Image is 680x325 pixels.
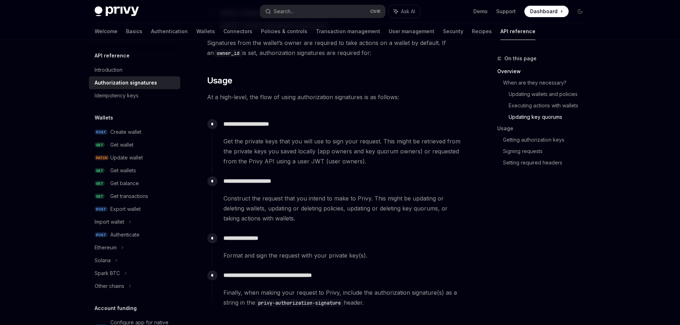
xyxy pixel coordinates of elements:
[95,168,105,173] span: GET
[95,113,113,122] h5: Wallets
[95,142,105,148] span: GET
[89,138,180,151] a: GETGet wallet
[89,64,180,76] a: Introduction
[110,141,134,149] div: Get wallet
[503,146,591,157] a: Signing requests
[95,91,138,100] div: Idempotency keys
[95,304,137,313] h5: Account funding
[214,49,242,57] code: owner_id
[574,6,586,17] button: Toggle dark mode
[223,193,464,223] span: Construct the request that you intend to make to Privy. This might be updating or deleting wallet...
[401,8,415,15] span: Ask AI
[95,256,111,265] div: Solana
[223,250,464,260] div: Format and sign the request with your private key(s).
[89,203,180,215] a: POSTExport wallet
[500,23,535,40] a: API reference
[95,155,109,161] span: PATCH
[504,54,537,63] span: On this page
[95,282,124,290] div: Other chains
[261,23,307,40] a: Policies & controls
[95,243,117,252] div: Ethereum
[472,23,492,40] a: Recipes
[223,288,464,308] span: Finally, when making your request to Privy, include the authorization signature(s) as a string in...
[95,269,120,278] div: Spark BTC
[530,8,558,15] span: Dashboard
[509,111,591,123] a: Updating key quorums
[223,136,464,166] span: Get the private keys that you will use to sign your request. This might be retrieved from the pri...
[89,228,180,241] a: POSTAuthenticate
[95,194,105,199] span: GET
[95,232,107,238] span: POST
[95,181,105,186] span: GET
[110,128,141,136] div: Create wallet
[223,23,252,40] a: Connectors
[89,164,180,177] a: GETGet wallets
[126,23,142,40] a: Basics
[89,190,180,203] a: GETGet transactions
[497,66,591,77] a: Overview
[110,192,148,200] div: Get transactions
[503,157,591,168] a: Setting required headers
[274,7,294,16] div: Search...
[151,23,188,40] a: Authentication
[95,207,107,212] span: POST
[316,23,380,40] a: Transaction management
[503,77,591,88] a: When are they necessary?
[443,23,463,40] a: Security
[370,9,381,14] span: Ctrl K
[497,123,591,134] a: Usage
[89,177,180,190] a: GETGet balance
[95,66,122,74] div: Introduction
[389,5,420,18] button: Ask AI
[255,299,344,307] code: privy-authorization-signature
[95,51,130,60] h5: API reference
[207,38,464,58] span: Signatures from the wallet’s owner are required to take actions on a wallet by default. If an is ...
[110,153,143,162] div: Update wallet
[89,89,180,102] a: Idempotency keys
[95,6,139,16] img: dark logo
[95,23,117,40] a: Welcome
[509,100,591,111] a: Executing actions with wallets
[110,205,141,213] div: Export wallet
[207,92,464,102] span: At a high-level, the flow of using authorization signatures is as follows:
[110,179,139,188] div: Get balance
[503,134,591,146] a: Getting authorization keys
[260,5,385,18] button: Search...CtrlK
[95,130,107,135] span: POST
[89,126,180,138] a: POSTCreate wallet
[196,23,215,40] a: Wallets
[524,6,569,17] a: Dashboard
[110,166,136,175] div: Get wallets
[509,88,591,100] a: Updating wallets and policies
[110,230,140,239] div: Authenticate
[89,76,180,89] a: Authorization signatures
[473,8,488,15] a: Demo
[95,78,157,87] div: Authorization signatures
[89,151,180,164] a: PATCHUpdate wallet
[95,218,124,226] div: Import wallet
[207,75,232,86] span: Usage
[496,8,516,15] a: Support
[389,23,434,40] a: User management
